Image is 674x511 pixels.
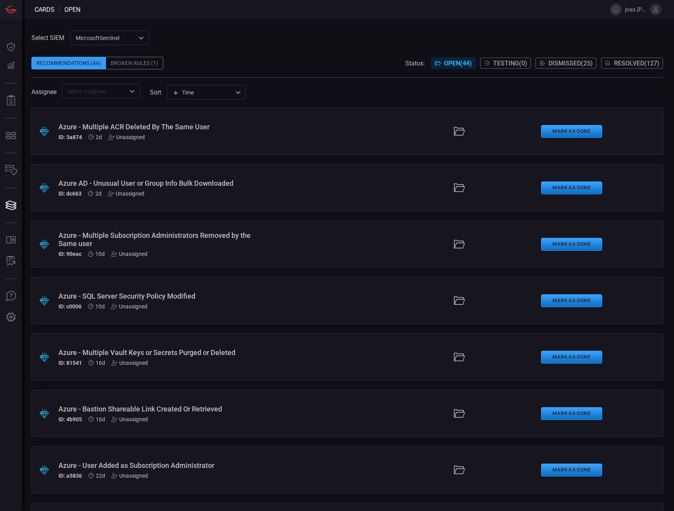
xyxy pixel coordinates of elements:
span: Testing ( 0 ) [493,60,527,67]
div: Azure - Multiple Vault Keys or Secrets Purged or Deleted [58,348,263,357]
span: Open ( 44 ) [444,60,472,67]
button: Mark as Done [541,464,602,477]
span: Aug 26, 2025 8:53 AM [96,473,105,479]
button: Reports [2,91,20,110]
div: Azure - Bastion Shareable Link Created Or Retrieved [58,405,263,413]
div: Broken Rules (1) [106,57,163,69]
div: Azure AD - Unusual User or Group Info Bulk Downloaded [58,179,263,187]
h5: ID: c0006 [58,303,82,310]
span: Sep 07, 2025 8:52 AM [95,251,105,257]
div: Unassigned [111,303,148,310]
h5: ID: 90eac [58,251,82,257]
span: Sep 01, 2025 2:09 PM [96,416,105,422]
div: Azure - SQL Server Security Policy Modified [58,292,263,300]
h5: ID: 3a874 [58,134,82,140]
button: Dashboard [2,38,20,56]
span: Sep 07, 2025 8:52 AM [95,303,105,310]
span: joao.[PERSON_NAME] [625,6,647,13]
button: Inventory [2,161,20,180]
div: Azure - Multiple ACR Deleted By The Same User [58,123,263,131]
span: Status: [405,60,425,67]
button: Dismissed(25) [536,58,596,69]
span: Sep 01, 2025 2:09 PM [96,360,105,366]
h5: ID: a5836 [58,473,82,479]
button: Mark as Done [541,407,602,420]
div: Unassigned [111,360,148,366]
button: Mark as Done [541,238,602,251]
span: Sep 15, 2025 8:30 AM [95,190,102,197]
button: Mark as Done [541,181,602,194]
button: Mark as Done [541,351,602,364]
div: Unassigned [111,251,148,257]
div: Azure - Multiple Subscription Administrators Removed by the Same user [58,231,263,248]
h5: ID: dc663 [58,190,82,197]
p: MicrosoftSentinel [76,34,136,42]
label: sort [150,89,161,96]
span: Sep 15, 2025 8:30 AM [96,134,102,140]
div: Unassigned [108,134,145,140]
button: Mark as Done [541,125,602,138]
button: Mark as Done [541,294,602,307]
button: Detections [2,56,20,75]
label: Select SIEM [31,34,64,42]
button: ALERT ANALYSIS [2,252,20,271]
div: Unassigned [108,190,144,197]
h5: ID: 4b905 [58,416,82,422]
span: Cards [35,6,55,13]
button: Testing(0) [480,58,531,69]
button: Ask Us A Question [2,287,20,306]
button: Open(44) [431,58,475,69]
button: Open [127,86,138,97]
div: Azure - User Added as Subscription Administrator [58,461,263,469]
button: Resolved(127) [601,58,663,69]
span: Dismissed ( 25 ) [548,60,593,67]
h5: ID: 81541 [58,360,82,366]
button: MITRE - Detection Posture [2,126,20,145]
div: Unassigned [111,473,148,479]
span: Assignee [31,88,56,96]
span: Resolved ( 127 ) [614,60,659,67]
div: Unassigned [111,416,148,422]
button: Preferences [2,308,20,327]
input: Select assignee [64,86,125,96]
div: Time [173,89,233,96]
span: open [64,6,80,13]
button: Rule Catalog [2,231,20,250]
button: Cards [2,196,20,215]
div: Recommendations (44) [31,57,106,69]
